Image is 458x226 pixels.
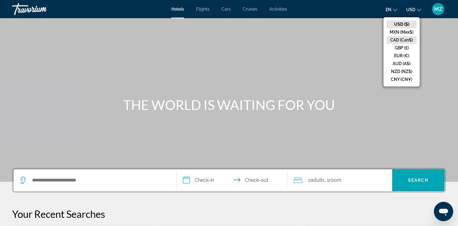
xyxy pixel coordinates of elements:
[430,3,446,15] button: User Menu
[31,176,167,185] input: Search hotel destination
[434,202,453,221] iframe: Button to launch messaging window
[387,52,417,60] button: EUR (€)
[116,97,343,113] h1: THE WORLD IS WAITING FOR YOU
[386,7,391,12] span: en
[12,208,446,220] p: Your Recent Searches
[434,6,442,12] span: MZ
[196,7,209,12] a: Flights
[408,178,429,183] span: Search
[243,7,257,12] a: Cruises
[387,44,417,52] button: GBP (£)
[387,28,417,36] button: MXN (Mex$)
[310,177,324,183] span: Adults
[387,20,417,28] button: USD ($)
[387,75,417,83] button: CNY (CN¥)
[387,60,417,68] button: AUD (A$)
[387,68,417,75] button: NZD (NZ$)
[406,5,421,14] button: Change currency
[14,169,444,191] div: Search widget
[269,7,287,12] a: Activities
[329,177,341,183] span: Room
[177,169,288,191] button: Select check in and out date
[406,7,415,12] span: USD
[386,5,397,14] button: Change language
[387,36,417,44] button: CAD (Can$)
[287,169,392,191] button: Travelers: 2 adults, 0 children
[308,176,324,184] span: 2
[392,169,444,191] button: Search
[324,176,341,184] span: , 1
[171,7,184,12] a: Hotels
[222,7,231,12] a: Cars
[12,1,73,17] a: Travorium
